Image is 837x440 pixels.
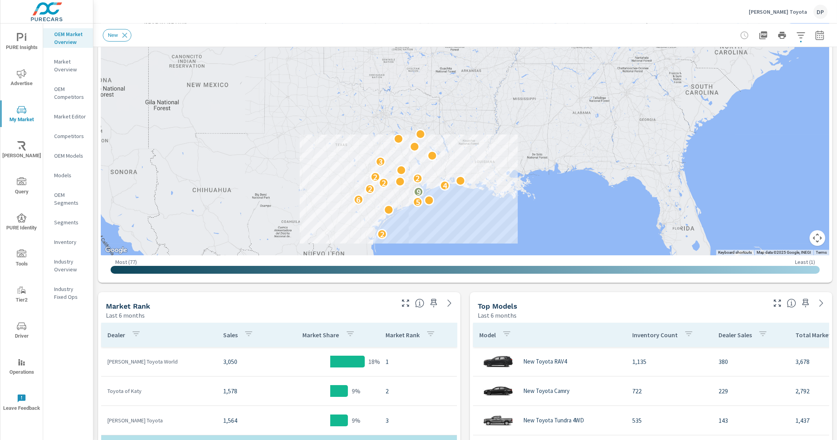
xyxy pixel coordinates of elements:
div: New [103,29,131,42]
p: 229 [719,386,783,396]
div: Industry Fixed Ops [43,283,93,303]
div: Models [43,169,93,181]
span: New [103,32,123,38]
p: Market Editor [54,113,87,120]
div: OEM Competitors [43,83,93,103]
span: PURE Insights [3,33,40,52]
p: 3 [386,416,451,425]
span: Save this to your personalized report [799,297,812,309]
span: Operations [3,358,40,377]
p: Least ( 1 ) [795,258,815,265]
p: Market Overview [54,58,87,73]
button: Print Report [774,27,790,43]
p: Segments [54,218,87,226]
button: Apply Filters [793,27,809,43]
button: Make Fullscreen [771,297,784,309]
p: Toyota of Katy [107,387,211,395]
span: Driver [3,322,40,341]
p: 4 [443,181,447,190]
p: 722 [632,386,706,396]
h5: Market Rank [106,302,150,310]
p: 380 [719,357,783,366]
p: Market Share [303,331,339,339]
a: See more details in report [443,297,456,309]
span: My Market [3,105,40,124]
p: 18% [369,357,380,366]
p: 9% [352,386,360,396]
img: Google [103,245,129,255]
button: Select Date Range [812,27,828,43]
a: Terms (opens in new tab) [816,250,827,255]
p: 2 [415,173,420,183]
span: Tools [3,249,40,269]
div: Segments [43,216,93,228]
p: 2 [382,178,386,187]
p: [PERSON_NAME] Toyota World [107,358,211,365]
p: Industry Fixed Ops [54,285,87,301]
div: Competitors [43,130,93,142]
p: Industry Overview [54,258,87,273]
p: OEM Segments [54,191,87,207]
p: Last 6 months [106,311,145,320]
a: Open this area in Google Maps (opens a new window) [103,245,129,255]
p: 3 [378,157,383,166]
p: 2 [368,184,372,193]
div: DP [813,5,828,19]
img: glamour [482,409,514,432]
p: 2 [373,172,377,182]
p: Models [54,171,87,179]
span: PURE Identity [3,213,40,233]
p: 143 [719,416,783,425]
p: Most ( 77 ) [115,258,137,265]
p: Competitors [54,132,87,140]
p: 2 [380,229,384,239]
div: nav menu [0,24,43,420]
div: Inventory [43,236,93,248]
span: Advertise [3,69,40,88]
p: 9% [352,416,360,425]
h5: Top Models [478,302,517,310]
p: Dealer [107,331,125,339]
p: 5 [416,197,420,207]
div: OEM Market Overview [43,28,93,48]
span: [PERSON_NAME] [3,141,40,160]
p: 1 [386,357,451,366]
p: 3,050 [223,357,275,366]
p: Market Rank [386,331,420,339]
p: [PERSON_NAME] Toyota [107,416,211,424]
p: [PERSON_NAME] Toyota [749,8,807,15]
p: 1,578 [223,386,275,396]
span: Query [3,177,40,196]
p: New Toyota Tundra 4WD [523,417,584,424]
p: Last 6 months [478,311,517,320]
p: Inventory Count [632,331,678,339]
button: Map camera controls [810,230,825,246]
span: Find the biggest opportunities within your model lineup nationwide. [Source: Market registration ... [787,298,796,308]
a: See more details in report [815,297,828,309]
p: 535 [632,416,706,425]
p: Dealer Sales [719,331,752,339]
span: Leave Feedback [3,394,40,413]
p: 6 [356,195,360,204]
div: Industry Overview [43,256,93,275]
span: Tier2 [3,285,40,305]
div: OEM Segments [43,189,93,209]
p: New Toyota Camry [523,387,570,395]
p: 2 [386,386,451,396]
p: Model [479,331,496,339]
p: OEM Models [54,152,87,160]
div: Market Editor [43,111,93,122]
button: Keyboard shortcuts [718,250,752,255]
p: 1,564 [223,416,275,425]
p: OEM Market Overview [54,30,87,46]
div: OEM Models [43,150,93,162]
p: New Toyota RAV4 [523,358,567,365]
p: OEM Competitors [54,85,87,101]
img: glamour [482,379,514,403]
div: Market Overview [43,56,93,75]
span: Map data ©2025 Google, INEGI [757,250,811,255]
p: 1,135 [632,357,706,366]
p: Sales [223,331,238,339]
img: glamour [482,350,514,373]
p: Inventory [54,238,87,246]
